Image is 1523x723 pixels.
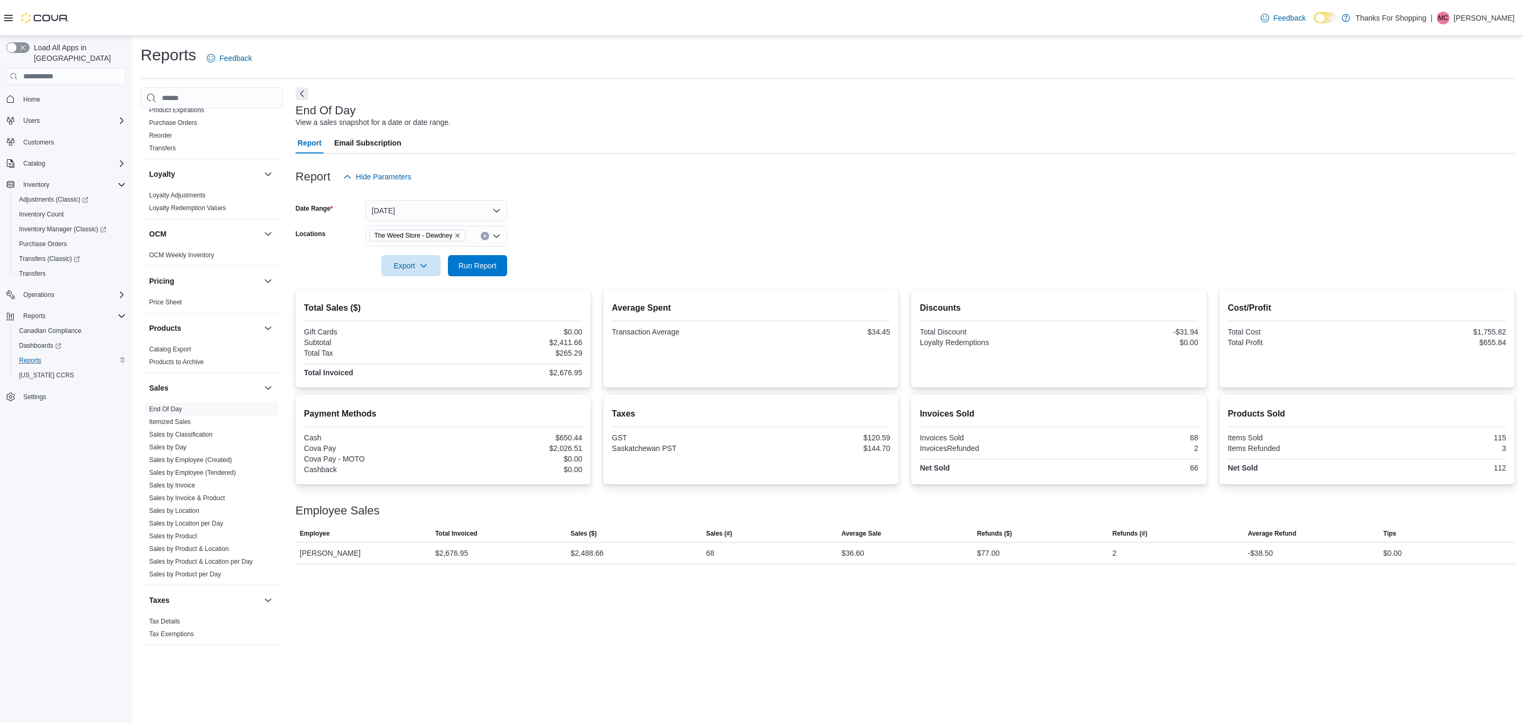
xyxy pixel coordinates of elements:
button: Products [262,322,274,335]
div: Cova Pay - MOTO [304,455,441,463]
div: 115 [1369,433,1506,442]
button: Customers [2,134,130,150]
a: Transfers [15,267,50,280]
div: Cova Pay [304,444,441,453]
span: Adjustments (Classic) [19,195,88,204]
a: Price Sheet [149,299,182,306]
span: Canadian Compliance [15,324,126,337]
span: Feedback [1273,13,1306,23]
div: 68 [1061,433,1198,442]
a: Tax Exemptions [149,630,194,638]
button: Home [2,91,130,106]
span: Users [23,116,40,125]
span: Home [23,95,40,104]
div: 2 [1113,547,1117,559]
a: Adjustments (Classic) [15,193,93,206]
div: $0.00 [445,455,582,463]
input: Dark Mode [1314,12,1336,23]
a: Sales by Product per Day [149,571,221,578]
div: Cash [304,433,441,442]
div: $2,676.95 [445,368,582,377]
div: Items Sold [1228,433,1365,442]
button: Taxes [149,595,260,605]
span: [US_STATE] CCRS [19,371,74,379]
div: Total Discount [920,328,1057,336]
span: Reorder [149,131,172,140]
button: Loyalty [262,168,274,180]
div: Loyalty [141,189,283,219]
span: Email Subscription [334,132,401,153]
span: Tips [1383,529,1396,538]
button: Sales [262,382,274,394]
button: Settings [2,389,130,404]
div: $650.44 [445,433,582,442]
span: Average Refund [1248,529,1297,538]
label: Date Range [296,204,333,213]
button: Catalog [2,156,130,171]
img: Cova [21,13,69,23]
strong: Net Sold [1228,464,1258,472]
span: Transfers [15,267,126,280]
span: Sales by Location [149,507,199,515]
div: Pricing [141,296,283,313]
span: Canadian Compliance [19,327,81,335]
div: $2,411.66 [445,338,582,347]
nav: Complex example [6,87,126,432]
strong: Net Sold [920,464,950,472]
a: Purchase Orders [149,119,197,126]
p: | [1430,12,1433,24]
a: Catalog Export [149,346,191,353]
button: Export [381,255,441,276]
span: Adjustments (Classic) [15,193,126,206]
button: Next [296,87,308,100]
div: 112 [1369,464,1506,472]
div: Saskatchewan PST [612,444,749,453]
h3: Report [296,170,331,183]
button: Hide Parameters [339,166,416,187]
span: Dashboards [15,339,126,352]
div: $0.00 [1383,547,1402,559]
h2: Products Sold [1228,408,1506,420]
span: Transfers (Classic) [15,252,126,265]
span: Run Report [458,260,497,271]
span: Inventory Manager (Classic) [19,225,106,233]
span: Transfers [19,269,45,278]
button: OCM [149,229,260,239]
span: Sales by Product & Location per Day [149,557,253,566]
span: Inventory Count [15,208,126,221]
a: End Of Day [149,405,182,413]
div: -$31.94 [1061,328,1198,336]
div: $655.84 [1369,338,1506,347]
a: Loyalty Redemption Values [149,204,226,212]
div: Items Refunded [1228,444,1365,453]
div: $2,676.95 [435,547,468,559]
h3: OCM [149,229,167,239]
h3: Loyalty [149,169,175,179]
button: Run Report [448,255,507,276]
a: Settings [19,391,50,403]
span: Sales by Location per Day [149,519,223,528]
a: Inventory Manager (Classic) [11,222,130,237]
span: Sales by Invoice [149,481,195,490]
div: $1,755.82 [1369,328,1506,336]
h1: Reports [141,44,196,66]
span: Transfers (Classic) [19,255,80,263]
div: Total Profit [1228,338,1365,347]
div: Invoices Sold [920,433,1057,442]
h3: End Of Day [296,104,356,117]
span: Reports [19,310,126,322]
a: Reports [15,354,45,367]
button: Loyalty [149,169,260,179]
h2: Invoices Sold [920,408,1198,420]
span: Settings [23,393,46,401]
a: Transfers (Classic) [11,251,130,266]
span: Hide Parameters [356,171,411,182]
span: Feedback [219,53,252,64]
div: 66 [1061,464,1198,472]
div: OCM [141,249,283,266]
button: Purchase Orders [11,237,130,251]
div: 68 [706,547,714,559]
span: Operations [23,291,54,299]
span: Tax Exemptions [149,630,194,638]
span: Refunds (#) [1113,529,1148,538]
